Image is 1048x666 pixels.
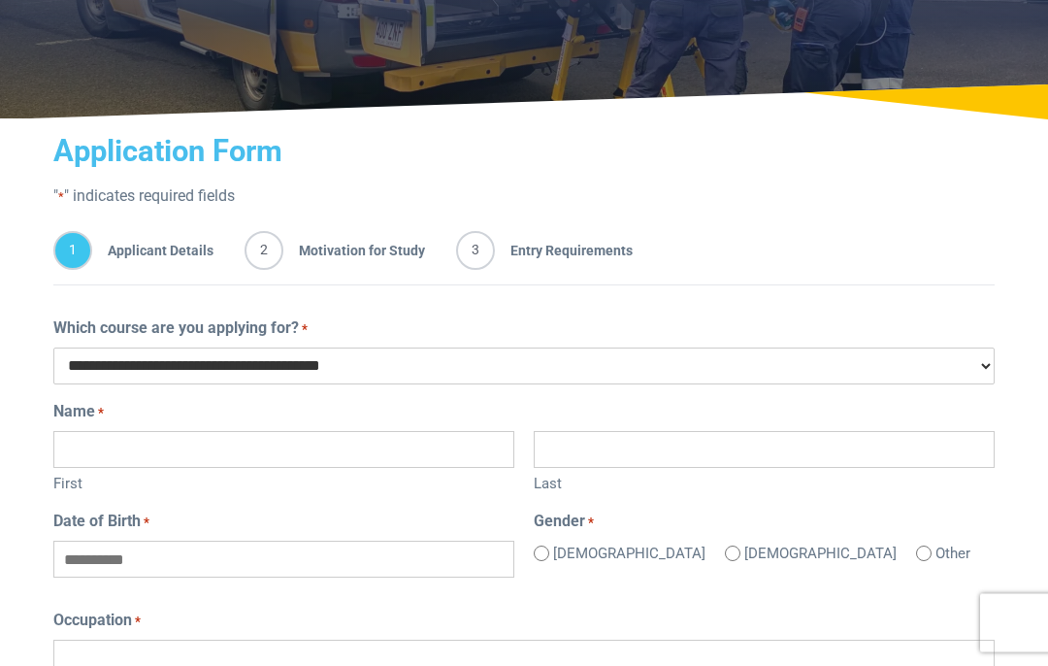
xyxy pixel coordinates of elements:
span: 1 [53,232,92,271]
label: Which course are you applying for? [53,317,308,341]
span: Applicant Details [92,232,213,271]
label: Other [935,544,970,566]
h2: Application Form [53,134,995,170]
label: Date of Birth [53,511,149,534]
span: Entry Requirements [495,232,633,271]
span: Motivation for Study [283,232,425,271]
legend: Gender [534,511,995,534]
label: Occupation [53,610,141,633]
label: [DEMOGRAPHIC_DATA] [553,544,705,566]
span: 3 [456,232,495,271]
span: 2 [245,232,283,271]
label: Last [534,469,995,496]
legend: Name [53,401,995,424]
p: " " indicates required fields [53,185,995,209]
label: [DEMOGRAPHIC_DATA] [744,544,897,566]
label: First [53,469,514,496]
